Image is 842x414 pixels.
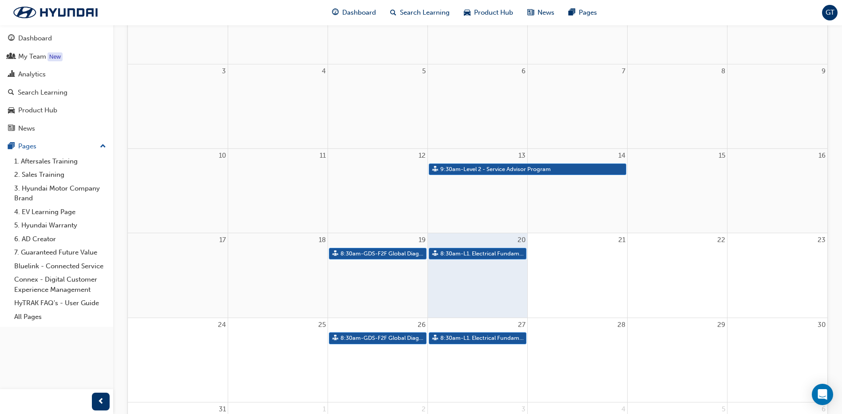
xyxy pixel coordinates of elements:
td: August 19, 2025 [328,233,427,318]
td: August 13, 2025 [427,149,527,233]
span: sessionType_FACE_TO_FACE-icon [432,248,438,259]
span: 9:30am - Level 2 - Service Advisor Program [440,164,551,175]
td: August 28, 2025 [528,318,628,402]
a: August 16, 2025 [817,149,827,163]
td: August 3, 2025 [128,64,228,148]
a: Analytics [4,66,110,83]
a: pages-iconPages [561,4,604,22]
span: News [538,8,554,18]
a: August 12, 2025 [417,149,427,163]
span: 8:30am - GDS-F2F Global Diagnostic System [340,248,425,259]
a: car-iconProduct Hub [457,4,520,22]
span: Product Hub [474,8,513,18]
a: August 20, 2025 [516,233,527,247]
button: GT [822,5,838,20]
a: August 7, 2025 [620,64,627,78]
span: GT [826,8,834,18]
span: sessionType_FACE_TO_FACE-icon [332,248,338,259]
td: August 23, 2025 [727,233,827,318]
span: sessionType_FACE_TO_FACE-icon [432,333,438,344]
a: news-iconNews [520,4,561,22]
a: August 8, 2025 [719,64,727,78]
span: pages-icon [8,143,15,151]
a: August 24, 2025 [216,318,228,332]
a: 4. EV Learning Page [11,205,110,219]
a: News [4,120,110,137]
span: search-icon [390,7,396,18]
button: Pages [4,138,110,155]
div: My Team [18,52,46,62]
td: August 27, 2025 [427,318,527,402]
span: 8:30am - L1. Electrical Fundamentals [440,248,525,259]
a: August 28, 2025 [616,318,627,332]
td: August 9, 2025 [727,64,827,148]
a: My Team [4,48,110,65]
td: August 6, 2025 [427,64,527,148]
td: August 14, 2025 [528,149,628,233]
a: HyTRAK FAQ's - User Guide [11,296,110,310]
a: August 9, 2025 [820,64,827,78]
span: Dashboard [342,8,376,18]
div: Open Intercom Messenger [812,384,833,405]
td: August 17, 2025 [128,233,228,318]
span: 8:30am - GDS-F2F Global Diagnostic System [340,333,425,344]
td: August 8, 2025 [628,64,727,148]
td: August 5, 2025 [328,64,427,148]
a: August 11, 2025 [318,149,328,163]
td: August 10, 2025 [128,149,228,233]
a: August 26, 2025 [416,318,427,332]
span: guage-icon [8,35,15,43]
a: Bluelink - Connected Service [11,259,110,273]
a: 7. Guaranteed Future Value [11,246,110,259]
a: August 19, 2025 [417,233,427,247]
a: Product Hub [4,102,110,119]
div: Pages [18,141,36,151]
span: search-icon [8,89,14,97]
a: August 4, 2025 [320,64,328,78]
a: 3. Hyundai Motor Company Brand [11,182,110,205]
div: Dashboard [18,33,52,44]
span: Search Learning [400,8,450,18]
td: August 30, 2025 [727,318,827,402]
span: car-icon [464,7,470,18]
a: 5. Hyundai Warranty [11,219,110,232]
a: Search Learning [4,84,110,101]
span: car-icon [8,107,15,115]
a: August 22, 2025 [716,233,727,247]
a: August 27, 2025 [516,318,527,332]
a: August 17, 2025 [217,233,228,247]
span: sessionType_FACE_TO_FACE-icon [432,164,438,175]
a: August 5, 2025 [420,64,427,78]
td: August 18, 2025 [228,233,328,318]
a: August 6, 2025 [520,64,527,78]
div: Search Learning [18,88,67,98]
span: chart-icon [8,71,15,79]
td: August 21, 2025 [528,233,628,318]
img: Trak [4,3,107,22]
td: August 12, 2025 [328,149,427,233]
a: search-iconSearch Learning [383,4,457,22]
span: 8:30am - L1. Electrical Fundamentals [440,333,525,344]
a: August 23, 2025 [816,233,827,247]
td: August 20, 2025 [427,233,527,318]
a: guage-iconDashboard [325,4,383,22]
td: August 4, 2025 [228,64,328,148]
td: August 24, 2025 [128,318,228,402]
a: 1. Aftersales Training [11,155,110,168]
a: 6. AD Creator [11,232,110,246]
td: August 29, 2025 [628,318,727,402]
span: up-icon [100,141,106,152]
span: pages-icon [569,7,575,18]
a: August 30, 2025 [816,318,827,332]
a: August 3, 2025 [220,64,228,78]
a: August 25, 2025 [316,318,328,332]
a: All Pages [11,310,110,324]
td: August 26, 2025 [328,318,427,402]
a: August 10, 2025 [217,149,228,163]
a: August 14, 2025 [617,149,627,163]
div: Analytics [18,69,46,80]
td: August 22, 2025 [628,233,727,318]
span: Pages [579,8,597,18]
